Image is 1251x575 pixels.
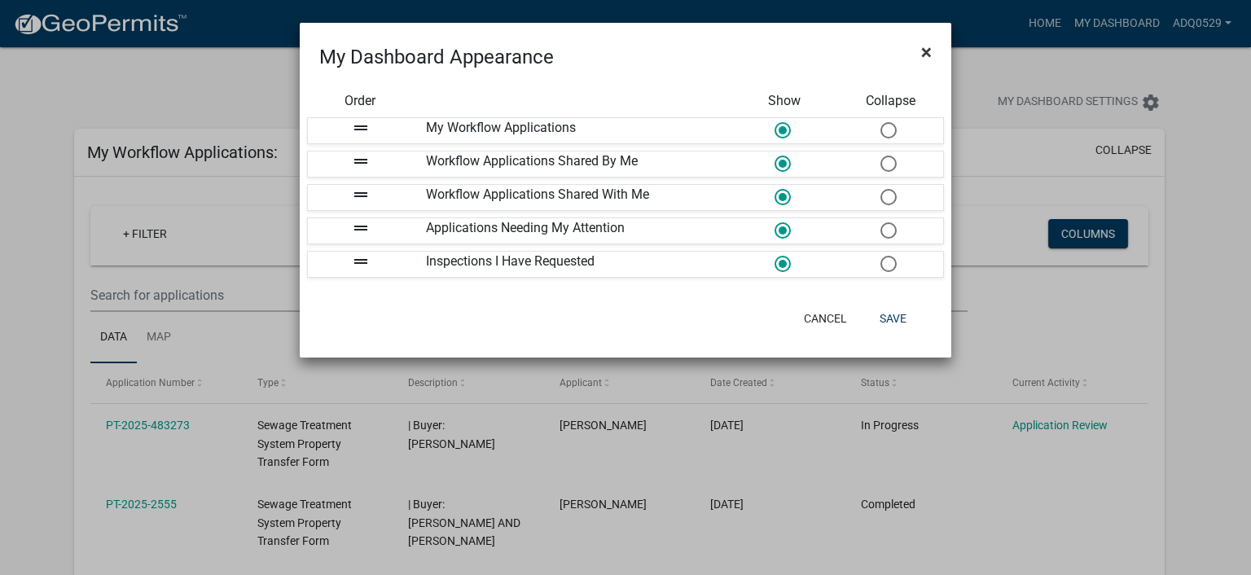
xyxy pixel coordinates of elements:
[351,185,371,204] i: drag_handle
[351,218,371,238] i: drag_handle
[351,118,371,138] i: drag_handle
[414,252,731,277] div: Inspections I Have Requested
[351,252,371,271] i: drag_handle
[414,151,731,177] div: Workflow Applications Shared By Me
[319,42,554,72] h4: My Dashboard Appearance
[791,304,860,333] button: Cancel
[731,91,837,111] div: Show
[307,91,413,111] div: Order
[867,304,920,333] button: Save
[921,41,932,64] span: ×
[351,151,371,171] i: drag_handle
[414,118,731,143] div: My Workflow Applications
[838,91,944,111] div: Collapse
[414,185,731,210] div: Workflow Applications Shared With Me
[414,218,731,244] div: Applications Needing My Attention
[908,29,945,75] button: Close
